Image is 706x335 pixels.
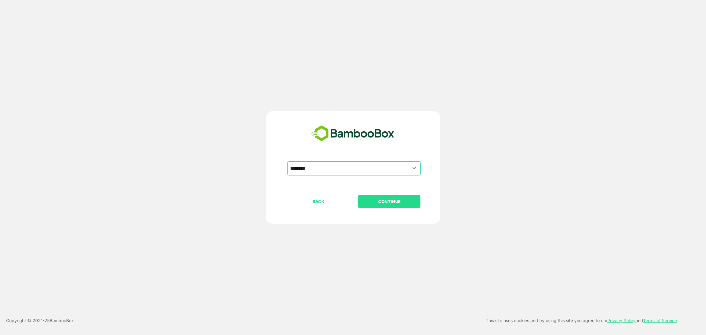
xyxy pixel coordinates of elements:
p: This site uses cookies and by using this site you agree to our and [486,317,677,324]
p: BACK [288,198,349,205]
p: CONTINUE [359,198,420,205]
button: Open [410,164,419,172]
a: Terms of Service [643,318,677,323]
a: Privacy Policy [607,318,636,323]
button: CONTINUE [358,195,420,208]
button: BACK [287,195,350,208]
img: bamboobox [308,123,398,144]
p: Copyright © 2021- 25 BambooBox [6,317,74,324]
